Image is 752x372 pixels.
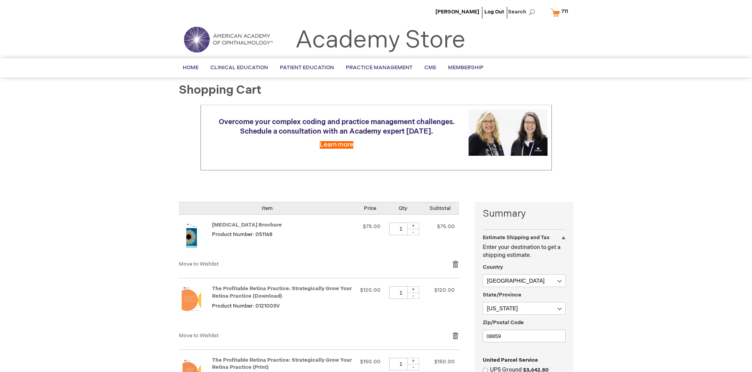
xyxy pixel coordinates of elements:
span: $75.00 [363,223,381,230]
span: Search [508,4,538,20]
a: 711 [549,6,573,19]
a: Learn more [320,141,353,149]
span: United Parcel Service [483,357,538,363]
span: Product Number: 051168 [212,231,272,238]
a: The Profitable Retina Practice: Strategically Grow Your Retina Practice (Download) [212,285,352,299]
img: Schedule a consultation with an Academy expert today [469,110,548,156]
a: [MEDICAL_DATA] Brochure [212,222,282,228]
span: Practice Management [346,64,413,71]
a: Academy Store [295,26,465,55]
img: The Profitable Retina Practice: Strategically Grow Your Retina Practice (Download) [179,286,204,312]
span: Clinical Education [210,64,268,71]
span: State/Province [483,292,521,298]
span: Price [364,205,376,211]
span: Patient Education [280,64,334,71]
span: CME [424,64,436,71]
div: + [407,223,419,229]
a: Move to Wishlist [179,261,219,267]
span: 711 [561,8,568,15]
a: The Profitable Retina Practice: Strategically Grow Your Retina Practice (Download) [179,286,212,323]
a: Move to Wishlist [179,332,219,339]
span: Home [183,64,199,71]
span: Country [483,264,503,270]
div: - [407,229,419,235]
a: [PERSON_NAME] [435,9,479,15]
span: Subtotal [429,205,450,211]
div: + [407,286,419,293]
span: $120.00 [360,287,381,293]
input: Qty [389,286,413,299]
span: Zip/Postal Code [483,319,524,326]
p: Enter your destination to get a shipping estimate. [483,244,566,259]
span: Overcome your complex coding and practice management challenges. Schedule a consultation with an ... [219,118,455,136]
strong: Summary [483,207,566,221]
a: The Profitable Retina Practice: Strategically Grow Your Retina Practice (Print) [212,357,352,371]
input: Qty [389,223,413,235]
a: Log Out [484,9,504,15]
a: Amblyopia Brochure [179,223,212,253]
div: + [407,358,419,364]
div: - [407,293,419,299]
span: $75.00 [437,223,455,230]
img: Amblyopia Brochure [179,223,204,248]
span: Product Number: 0121003V [212,303,280,309]
span: Item [262,205,273,211]
span: $150.00 [434,359,455,365]
span: $150.00 [360,359,381,365]
input: Qty [389,358,413,370]
span: Shopping Cart [179,83,261,97]
strong: Estimate Shipping and Tax [483,234,549,241]
span: Membership [448,64,484,71]
span: $120.00 [434,287,455,293]
div: - [407,364,419,370]
span: Qty [399,205,407,211]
